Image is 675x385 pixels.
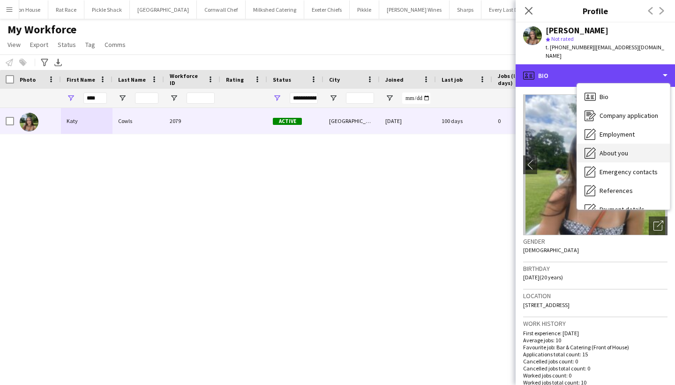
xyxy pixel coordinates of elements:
[523,365,667,372] p: Cancelled jobs total count: 0
[135,92,158,104] input: Last Name Filter Input
[226,76,244,83] span: Rating
[380,108,436,134] div: [DATE]
[523,94,667,235] img: Crew avatar or photo
[4,38,24,51] a: View
[350,0,379,19] button: Pikkle
[450,0,481,19] button: Sharps
[523,274,563,281] span: [DATE] (20 years)
[600,149,628,157] span: About you
[577,200,670,219] div: Payment details
[58,40,76,49] span: Status
[67,76,95,83] span: First Name
[546,44,664,59] span: | [EMAIL_ADDRESS][DOMAIN_NAME]
[329,94,337,102] button: Open Filter Menu
[523,319,667,328] h3: Work history
[442,76,463,83] span: Last job
[577,181,670,200] div: References
[523,344,667,351] p: Favourite job: Bar & Catering (Front of House)
[523,351,667,358] p: Applications total count: 15
[577,125,670,144] div: Employment
[600,205,645,214] span: Payment details
[197,0,246,19] button: Cornwall Chef
[385,94,394,102] button: Open Filter Menu
[523,246,579,254] span: [DEMOGRAPHIC_DATA]
[130,0,197,19] button: [GEOGRAPHIC_DATA]
[649,216,667,235] div: Open photos pop-in
[48,0,84,19] button: Rat Race
[577,87,670,106] div: Bio
[523,358,667,365] p: Cancelled jobs count: 0
[385,76,404,83] span: Joined
[61,108,112,134] div: Katy
[7,40,21,49] span: View
[187,92,215,104] input: Workforce ID Filter Input
[30,40,48,49] span: Export
[523,337,667,344] p: Average jobs: 10
[600,111,658,120] span: Company application
[523,264,667,273] h3: Birthday
[323,108,380,134] div: [GEOGRAPHIC_DATA]
[523,237,667,246] h3: Gender
[273,94,281,102] button: Open Filter Menu
[164,108,220,134] div: 2079
[84,0,130,19] button: Pickle Shack
[85,40,95,49] span: Tag
[52,57,64,68] app-action-btn: Export XLSX
[20,113,38,131] img: Katy Cowls
[20,76,36,83] span: Photo
[498,72,536,86] span: Jobs (last 90 days)
[600,168,658,176] span: Emergency contacts
[118,76,146,83] span: Last Name
[523,330,667,337] p: First experience: [DATE]
[170,72,203,86] span: Workforce ID
[523,292,667,300] h3: Location
[246,0,304,19] button: Milkshed Catering
[273,118,302,125] span: Active
[577,144,670,162] div: About you
[492,108,553,134] div: 0
[112,108,164,134] div: Cowls
[523,301,570,308] span: [STREET_ADDRESS]
[546,26,608,35] div: [PERSON_NAME]
[546,44,594,51] span: t. [PHONE_NUMBER]
[516,5,675,17] h3: Profile
[82,38,99,51] a: Tag
[402,92,430,104] input: Joined Filter Input
[600,92,608,101] span: Bio
[67,94,75,102] button: Open Filter Menu
[516,64,675,87] div: Bio
[329,76,340,83] span: City
[600,130,635,139] span: Employment
[118,94,127,102] button: Open Filter Menu
[7,23,76,37] span: My Workforce
[523,372,667,379] p: Worked jobs count: 0
[481,0,537,19] button: Every Last Detail
[304,0,350,19] button: Exeter Chiefs
[101,38,129,51] a: Comms
[577,106,670,125] div: Company application
[577,162,670,181] div: Emergency contacts
[54,38,80,51] a: Status
[346,92,374,104] input: City Filter Input
[436,108,492,134] div: 100 days
[26,38,52,51] a: Export
[83,92,107,104] input: First Name Filter Input
[105,40,126,49] span: Comms
[170,94,178,102] button: Open Filter Menu
[379,0,450,19] button: [PERSON_NAME] Wines
[273,76,291,83] span: Status
[600,186,633,195] span: References
[551,35,574,42] span: Not rated
[39,57,50,68] app-action-btn: Advanced filters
